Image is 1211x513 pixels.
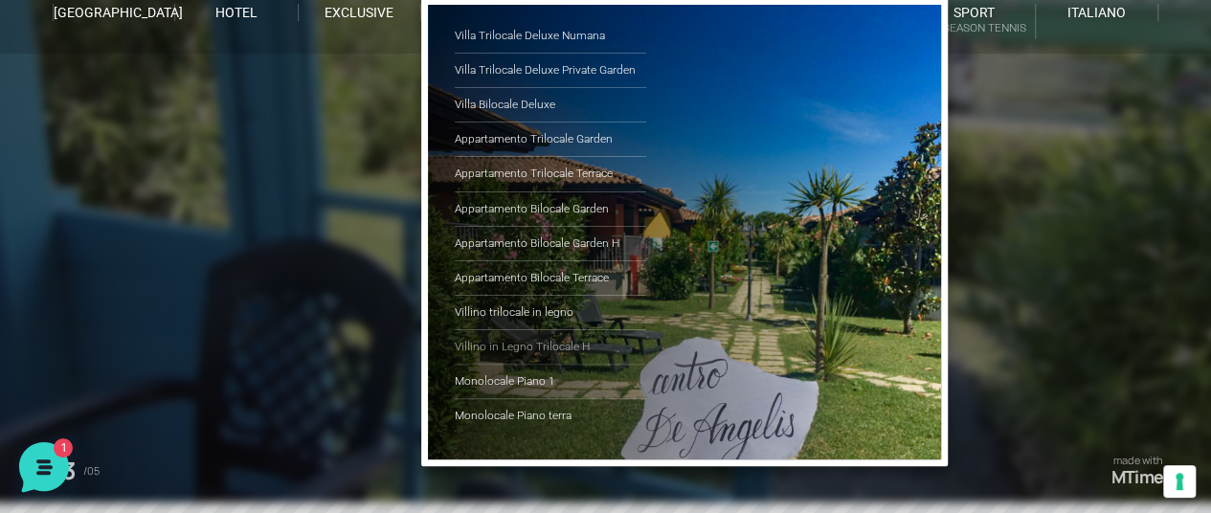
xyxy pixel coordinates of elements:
[455,88,646,123] a: Villa Bilocale Deluxe
[165,364,219,381] p: Messages
[15,115,322,153] p: La nostra missione è rendere la tua esperienza straordinaria!
[138,283,268,299] span: Start a Conversation
[455,365,646,399] a: Monolocale Piano 1
[191,335,205,348] span: 1
[309,214,352,232] p: 20s ago
[455,54,646,88] a: Villa Trilocale Deluxe Private Garden
[1036,4,1158,21] a: Italiano
[15,438,73,496] iframe: Customerly Messenger Launcher
[57,364,90,381] p: Home
[31,216,69,255] img: light
[175,4,298,21] a: Hotel
[1163,465,1196,498] button: Le tue preferenze relative al consenso per le tecnologie di tracciamento
[309,184,352,199] a: See all
[455,227,646,261] a: Appartamento Bilocale Garden H
[80,237,298,256] p: Ciao! Benvenuto al [GEOGRAPHIC_DATA]! Come posso aiutarti!
[133,337,251,381] button: 1Messages
[1067,5,1126,20] span: Italiano
[250,337,368,381] button: Help
[53,4,175,21] a: [GEOGRAPHIC_DATA]
[333,237,352,256] span: 1
[23,207,360,264] a: [PERSON_NAME]Ciao! Benvenuto al [GEOGRAPHIC_DATA]! Come posso aiutarti!20s ago1
[455,399,646,433] a: Monolocale Piano terra
[80,214,298,234] span: [PERSON_NAME]
[455,261,646,296] a: Appartamento Bilocale Terrace
[912,19,1034,37] small: All Season Tennis
[912,4,1035,39] a: SportAll Season Tennis
[15,337,133,381] button: Home
[455,296,646,330] a: Villino trilocale in legno
[455,192,646,227] a: Appartamento Bilocale Garden
[455,123,646,157] a: Appartamento Trilocale Garden
[455,330,646,365] a: Villino in Legno Trilocale H
[31,272,352,310] button: Start a Conversation
[15,15,322,107] h2: Hello from [GEOGRAPHIC_DATA] 👋
[31,184,155,199] span: Your Conversations
[297,364,322,381] p: Help
[455,19,646,54] a: Villa Trilocale Deluxe Numana
[299,4,421,21] a: Exclusive
[455,157,646,191] a: Appartamento Trilocale Terrace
